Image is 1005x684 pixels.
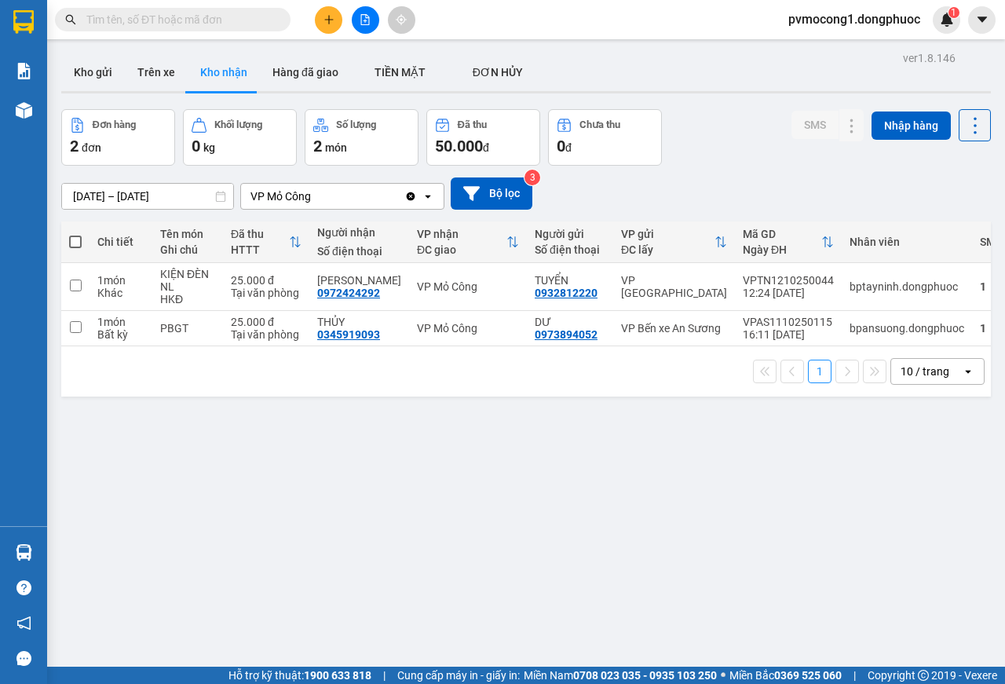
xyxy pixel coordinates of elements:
div: Tên món [160,228,215,240]
div: HTTT [231,243,289,256]
div: VP Mỏ Công [417,280,519,293]
div: ANH VĂN [317,274,401,287]
div: 16:11 [DATE] [743,328,834,341]
strong: 0369 525 060 [774,669,842,682]
div: ĐC lấy [621,243,714,256]
span: pvmocong1.dongphuoc [776,9,933,29]
span: plus [323,14,334,25]
div: Số điện thoại [317,245,401,258]
span: Hỗ trợ kỹ thuật: [228,667,371,684]
sup: 1 [948,7,959,18]
button: caret-down [968,6,996,34]
div: HKĐ [160,293,215,305]
button: 1 [808,360,831,383]
span: file-add [360,14,371,25]
div: 0972424292 [317,287,380,299]
div: Nhân viên [850,236,964,248]
button: Đã thu50.000đ [426,109,540,166]
input: Select a date range. [62,184,233,209]
button: Kho gửi [61,53,125,91]
svg: open [962,365,974,378]
sup: 3 [524,170,540,185]
div: PBGT [160,322,215,335]
span: question-circle [16,580,31,595]
button: file-add [352,6,379,34]
span: 0 [557,137,565,155]
img: solution-icon [16,63,32,79]
span: 50.000 [435,137,483,155]
div: SMS [980,236,1002,248]
div: Khối lượng [214,119,262,130]
img: warehouse-icon [16,102,32,119]
div: 0345919093 [317,328,380,341]
strong: 1900 633 818 [304,669,371,682]
button: SMS [791,111,839,139]
div: 12:24 [DATE] [743,287,834,299]
div: VPAS1110250115 [743,316,834,328]
span: search [65,14,76,25]
div: VP gửi [621,228,714,240]
div: 1 món [97,316,144,328]
div: 10 / trang [901,364,949,379]
input: Selected VP Mỏ Công. [312,188,314,204]
span: caret-down [975,13,989,27]
span: | [853,667,856,684]
button: Đơn hàng2đơn [61,109,175,166]
div: TUYỂN [535,274,605,287]
span: TIỀN MẶT [375,66,426,79]
svg: open [422,190,434,203]
span: 2 [313,137,322,155]
span: kg [203,141,215,154]
button: aim [388,6,415,34]
span: Miền Bắc [729,667,842,684]
div: Người nhận [317,226,401,239]
div: Tại văn phòng [231,328,301,341]
span: đơn [82,141,101,154]
button: Chưa thu0đ [548,109,662,166]
div: VPTN1210250044 [743,274,834,287]
div: Bất kỳ [97,328,144,341]
div: bpansuong.dongphuoc [850,322,964,335]
svg: Clear value [404,190,417,203]
div: 1 món [97,274,144,287]
div: THỦY [317,316,401,328]
div: 0932812220 [535,287,598,299]
div: Tại văn phòng [231,287,301,299]
img: logo-vxr [13,10,34,34]
input: Tìm tên, số ĐT hoặc mã đơn [86,11,272,28]
button: Khối lượng0kg [183,109,297,166]
span: Miền Nam [524,667,717,684]
th: Toggle SortBy [223,221,309,263]
img: icon-new-feature [940,13,954,27]
div: Khác [97,287,144,299]
div: bptayninh.dongphuoc [850,280,964,293]
div: VP [GEOGRAPHIC_DATA] [621,274,727,299]
div: DƯ [535,316,605,328]
th: Toggle SortBy [735,221,842,263]
div: Đã thu [458,119,487,130]
span: món [325,141,347,154]
strong: 0708 023 035 - 0935 103 250 [573,669,717,682]
button: Bộ lọc [451,177,532,210]
div: 25.000 đ [231,316,301,328]
div: Đơn hàng [93,119,136,130]
div: VP Bến xe An Sương [621,322,727,335]
div: ver 1.8.146 [903,49,956,67]
span: notification [16,616,31,631]
button: Số lượng2món [305,109,418,166]
div: Đã thu [231,228,289,240]
div: VP Mỏ Công [250,188,311,204]
span: aim [396,14,407,25]
img: warehouse-icon [16,544,32,561]
button: plus [315,6,342,34]
span: đ [483,141,489,154]
span: copyright [918,670,929,681]
span: Cung cấp máy in - giấy in: [397,667,520,684]
div: Ghi chú [160,243,215,256]
button: Trên xe [125,53,188,91]
span: ⚪️ [721,672,725,679]
div: VP Mỏ Công [417,322,519,335]
div: KIỆN ĐÈN NL [160,268,215,293]
div: VP nhận [417,228,506,240]
button: Hàng đã giao [260,53,351,91]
